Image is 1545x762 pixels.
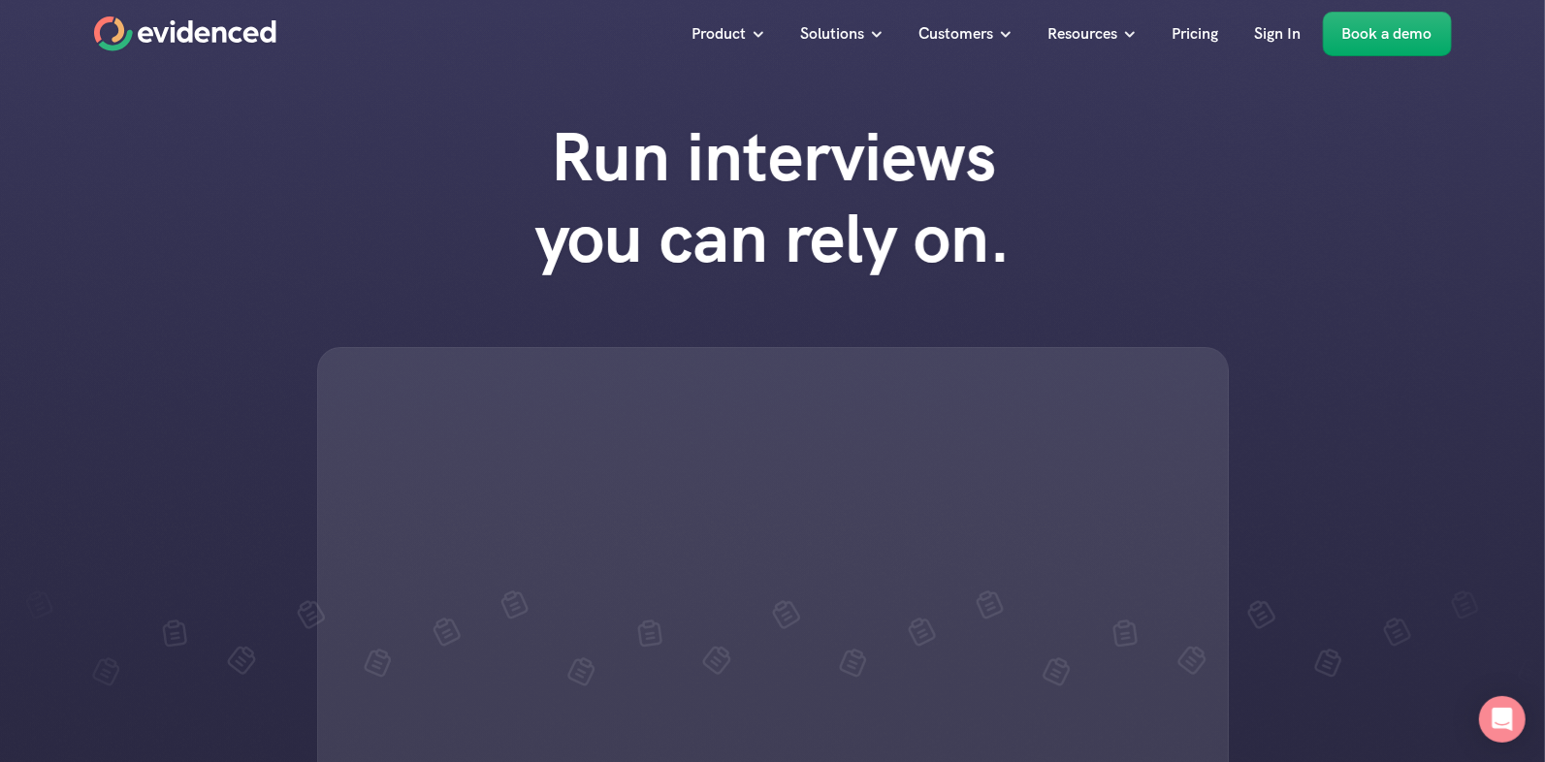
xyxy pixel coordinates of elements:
p: Sign In [1255,21,1302,47]
p: Resources [1048,21,1118,47]
a: Sign In [1240,12,1316,56]
p: Pricing [1173,21,1219,47]
a: Book a demo [1323,12,1452,56]
a: Home [94,16,276,51]
p: Book a demo [1342,21,1432,47]
p: Customers [919,21,994,47]
p: Product [692,21,747,47]
div: Open Intercom Messenger [1479,696,1526,743]
a: Pricing [1158,12,1234,56]
h1: Run interviews you can rely on. [497,116,1049,279]
p: Solutions [801,21,865,47]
